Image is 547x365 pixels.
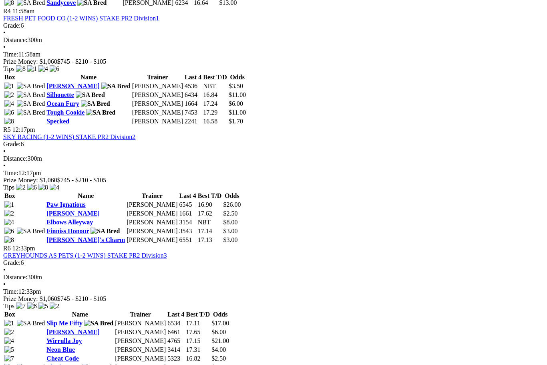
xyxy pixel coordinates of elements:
[203,117,227,125] td: 16.58
[3,126,11,133] span: R5
[197,227,222,235] td: 17.14
[186,328,211,336] td: 17.65
[3,141,21,147] span: Grade:
[4,236,14,244] img: 8
[132,91,183,99] td: [PERSON_NAME]
[46,320,82,327] a: Slip Me Fifty
[46,109,84,116] a: Tough Cookie
[38,302,48,310] img: 5
[211,337,229,344] span: $21.00
[126,192,178,200] th: Trainer
[57,295,107,302] span: $745 - $210 - $105
[4,210,14,217] img: 2
[46,329,99,335] a: [PERSON_NAME]
[4,109,14,116] img: 6
[3,184,14,191] span: Tips
[17,320,45,327] img: SA Bred
[17,109,45,116] img: SA Bred
[12,126,35,133] span: 12:17pm
[84,320,113,327] img: SA Bred
[3,274,27,280] span: Distance:
[4,83,14,90] img: 1
[211,355,226,362] span: $2.50
[90,228,120,235] img: SA Bred
[46,311,114,319] th: Name
[3,51,18,58] span: Time:
[167,311,185,319] th: Last 4
[46,210,99,217] a: [PERSON_NAME]
[3,22,21,29] span: Grade:
[229,118,243,125] span: $1.70
[86,109,115,116] img: SA Bred
[12,245,35,252] span: 12:33pm
[3,295,544,302] div: Prize Money: $1,060
[167,346,185,354] td: 3414
[4,320,14,327] img: 1
[126,227,178,235] td: [PERSON_NAME]
[197,210,222,218] td: 17.62
[179,201,196,209] td: 6545
[115,311,166,319] th: Trainer
[4,346,14,353] img: 5
[115,337,166,345] td: [PERSON_NAME]
[4,329,14,336] img: 2
[197,201,222,209] td: 16.90
[184,73,202,81] th: Last 4
[12,8,34,14] span: 11:58am
[3,155,27,162] span: Distance:
[229,91,246,98] span: $11.00
[4,118,14,125] img: 8
[3,169,544,177] div: 12:17pm
[3,44,6,50] span: •
[57,177,107,184] span: $745 - $210 - $105
[186,319,211,327] td: 17.11
[4,337,14,345] img: 4
[186,346,211,354] td: 17.31
[3,288,18,295] span: Time:
[132,82,183,90] td: [PERSON_NAME]
[203,100,227,108] td: 17.24
[50,65,59,73] img: 6
[179,236,196,244] td: 6551
[16,184,26,191] img: 2
[126,236,178,244] td: [PERSON_NAME]
[4,311,15,318] span: Box
[46,355,78,362] a: Cheat Code
[203,91,227,99] td: 16.84
[3,148,6,155] span: •
[115,328,166,336] td: [PERSON_NAME]
[76,91,105,99] img: SA Bred
[46,228,89,234] a: Finniss Honour
[3,141,544,148] div: 6
[46,100,79,107] a: Ocean Fury
[184,91,202,99] td: 6434
[3,36,544,44] div: 300m
[57,58,107,65] span: $745 - $210 - $105
[46,337,82,344] a: Wirrulla Joy
[38,184,48,191] img: 8
[126,210,178,218] td: [PERSON_NAME]
[186,337,211,345] td: 17.15
[223,201,241,208] span: $26.00
[115,355,166,363] td: [PERSON_NAME]
[3,302,14,309] span: Tips
[16,302,26,310] img: 7
[223,236,237,243] span: $3.00
[3,266,6,273] span: •
[101,83,131,90] img: SA Bred
[167,319,185,327] td: 6534
[3,58,544,65] div: Prize Money: $1,060
[184,117,202,125] td: 2241
[3,177,544,184] div: Prize Money: $1,060
[46,201,85,208] a: Paw Ignatious
[132,109,183,117] td: [PERSON_NAME]
[184,100,202,108] td: 1664
[211,329,226,335] span: $6.00
[203,82,227,90] td: NBT
[167,355,185,363] td: 5323
[50,184,59,191] img: 4
[3,169,18,176] span: Time:
[197,218,222,226] td: NBT
[115,346,166,354] td: [PERSON_NAME]
[3,8,11,14] span: R4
